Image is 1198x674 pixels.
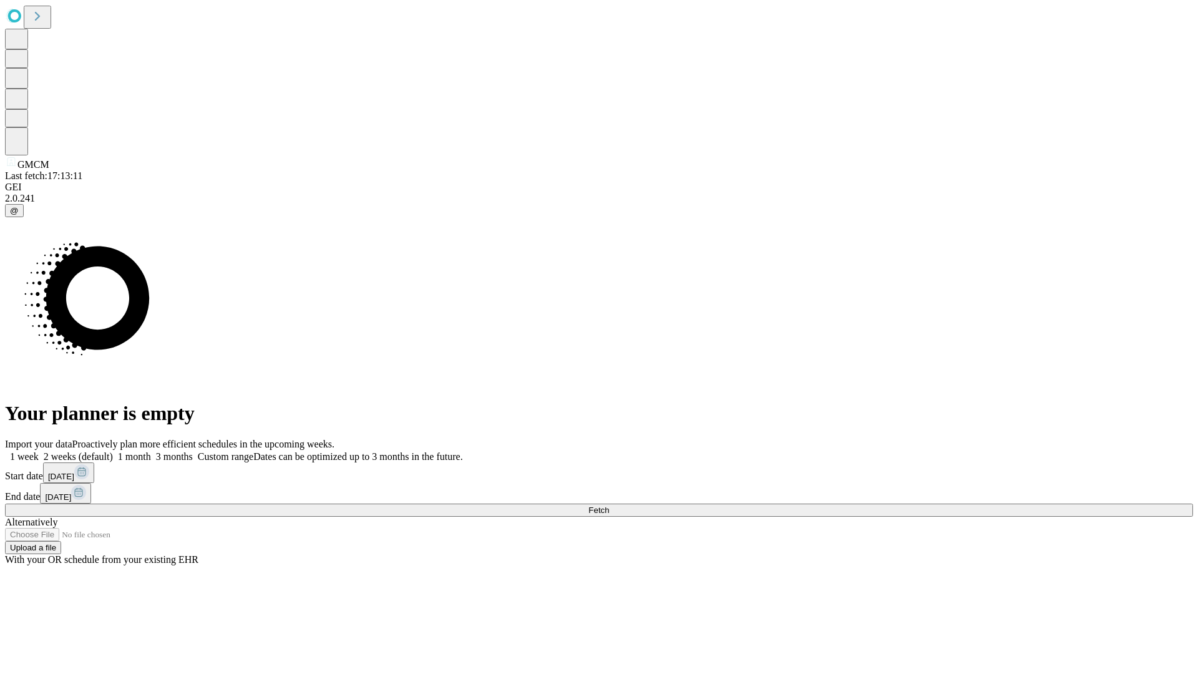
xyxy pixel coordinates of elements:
[5,541,61,554] button: Upload a file
[17,159,49,170] span: GMCM
[5,439,72,449] span: Import your data
[5,504,1193,517] button: Fetch
[10,451,39,462] span: 1 week
[40,483,91,504] button: [DATE]
[10,206,19,215] span: @
[588,506,609,515] span: Fetch
[72,439,334,449] span: Proactively plan more efficient schedules in the upcoming weeks.
[156,451,193,462] span: 3 months
[5,182,1193,193] div: GEI
[5,483,1193,504] div: End date
[5,554,198,565] span: With your OR schedule from your existing EHR
[118,451,151,462] span: 1 month
[44,451,113,462] span: 2 weeks (default)
[5,170,82,181] span: Last fetch: 17:13:11
[198,451,253,462] span: Custom range
[45,492,71,502] span: [DATE]
[43,462,94,483] button: [DATE]
[5,193,1193,204] div: 2.0.241
[5,204,24,217] button: @
[5,517,57,527] span: Alternatively
[48,472,74,481] span: [DATE]
[5,462,1193,483] div: Start date
[5,402,1193,425] h1: Your planner is empty
[253,451,462,462] span: Dates can be optimized up to 3 months in the future.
